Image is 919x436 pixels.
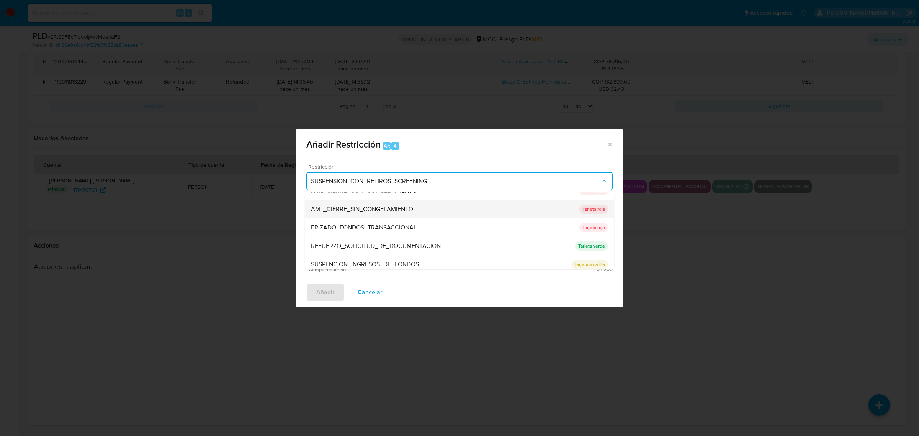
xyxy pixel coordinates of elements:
[306,172,613,190] button: Restriction
[309,267,461,272] span: Campo requerido
[305,144,614,292] ul: Restriction
[308,164,615,169] span: Restricción
[579,204,608,213] p: Tarjeta roja
[348,283,392,302] button: Cancelar
[311,242,441,249] span: REFUERZO_SOLICITUD_DE_DOCUMENTACION
[311,177,600,185] span: SUSPENSION_CON_RETIROS_SCREENING
[306,138,381,151] span: Añadir Restricción
[571,259,608,269] p: Tarjeta amarilla
[358,284,383,301] span: Cancelar
[311,205,413,213] span: AML_CIERRE_SIN_CONGELAMIENTO
[394,142,397,149] span: 4
[384,142,390,149] span: Alt
[461,267,613,272] span: Máximo 200 caracteres
[311,187,417,194] span: AML_CIERRE_CON_CONGELAMIENTO
[311,260,419,268] span: SUSPENCION_INGRESOS_DE_FONDOS
[579,223,608,232] p: Tarjeta roja
[606,141,613,148] button: Cerrar ventana
[575,241,608,250] p: Tarjeta verde
[311,223,417,231] span: FRIZADO_FONDOS_TRANSACCIONAL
